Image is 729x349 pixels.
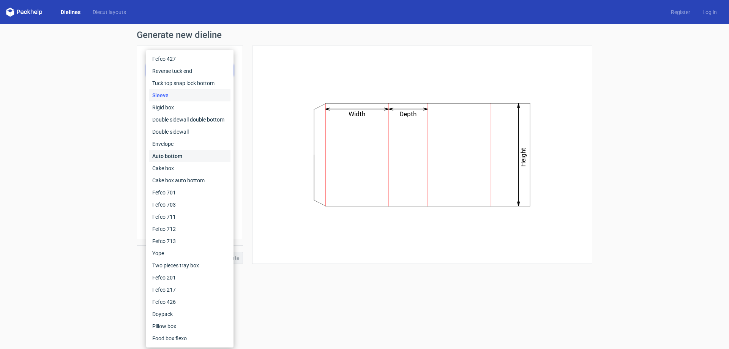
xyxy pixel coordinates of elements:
[137,30,592,39] h1: Generate new dieline
[149,332,230,344] div: Food box flexo
[149,308,230,320] div: Doypack
[149,53,230,65] div: Fefco 427
[149,162,230,174] div: Cake box
[87,8,132,16] a: Diecut layouts
[149,89,230,101] div: Sleeve
[149,199,230,211] div: Fefco 703
[149,296,230,308] div: Fefco 426
[149,320,230,332] div: Pillow box
[149,247,230,259] div: Yope
[149,150,230,162] div: Auto bottom
[149,223,230,235] div: Fefco 712
[520,148,527,167] text: Height
[149,186,230,199] div: Fefco 701
[149,272,230,284] div: Fefco 201
[55,8,87,16] a: Dielines
[665,8,696,16] a: Register
[149,65,230,77] div: Reverse tuck end
[149,101,230,114] div: Rigid box
[149,211,230,223] div: Fefco 711
[149,77,230,89] div: Tuck top snap lock bottom
[349,110,366,118] text: Width
[149,235,230,247] div: Fefco 713
[149,126,230,138] div: Double sidewall
[696,8,723,16] a: Log in
[149,174,230,186] div: Cake box auto bottom
[149,284,230,296] div: Fefco 217
[149,138,230,150] div: Envelope
[149,114,230,126] div: Double sidewall double bottom
[400,110,417,118] text: Depth
[149,259,230,272] div: Two pieces tray box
